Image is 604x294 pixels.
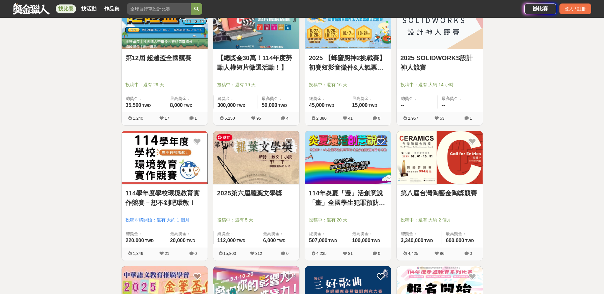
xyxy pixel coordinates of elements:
[126,231,162,237] span: 總獎金：
[305,131,391,185] a: Cover Image
[424,239,433,243] span: TWD
[217,238,236,243] span: 112,000
[309,53,387,72] a: 2025 【蜂蜜廚神2挑戰賽】初賽短影音徵件&人氣票選正式開跑！
[217,188,295,198] a: 2025第六屆羅葉文學獎
[237,103,245,108] span: TWD
[465,239,474,243] span: TWD
[401,81,479,88] span: 投稿中：還有 大約 14 小時
[352,95,387,102] span: 最高獎金：
[378,251,380,256] span: 0
[145,239,153,243] span: TWD
[446,238,464,243] span: 600,000
[224,116,235,121] span: 5,150
[217,81,295,88] span: 投稿中：還有 19 天
[125,53,204,63] a: 第12屆 超越盃全國競賽
[263,231,295,237] span: 最高獎金：
[195,116,197,121] span: 1
[401,102,404,108] span: --
[309,102,325,108] span: 45,000
[213,131,299,184] img: Cover Image
[184,103,192,108] span: TWD
[170,95,204,102] span: 最高獎金：
[352,238,371,243] span: 100,000
[278,103,287,108] span: TWD
[165,116,169,121] span: 17
[352,231,387,237] span: 最高獎金：
[217,231,255,237] span: 總獎金：
[368,103,377,108] span: TWD
[442,102,445,108] span: --
[352,102,368,108] span: 15,000
[142,103,151,108] span: TWD
[325,103,334,108] span: TWD
[348,116,352,121] span: 41
[470,116,472,121] span: 1
[470,251,472,256] span: 0
[262,102,277,108] span: 50,000
[559,3,591,14] div: 登入 / 註冊
[328,239,337,243] span: TWD
[133,116,143,121] span: 1,240
[309,95,344,102] span: 總獎金：
[309,188,387,207] a: 114年炎夏「漫」活創意說「畫」全國學生犯罪預防漫畫與創意短片徵件
[286,251,288,256] span: 0
[401,231,438,237] span: 總獎金：
[348,251,352,256] span: 81
[309,231,344,237] span: 總獎金：
[371,239,380,243] span: TWD
[125,217,204,223] span: 投稿即將開始：還有 大約 1 個月
[217,102,236,108] span: 300,000
[125,81,204,88] span: 投稿中：還有 29 天
[217,53,295,72] a: 【總獎金30萬！114年度勞動人權短片徵選活動！】
[305,131,391,184] img: Cover Image
[217,134,232,141] span: 儲存
[262,95,295,102] span: 最高獎金：
[401,95,434,102] span: 總獎金：
[217,95,254,102] span: 總獎金：
[263,238,276,243] span: 6,000
[401,238,423,243] span: 3,340,000
[316,116,327,121] span: 2,380
[408,251,418,256] span: 4,425
[195,251,197,256] span: 0
[256,116,261,121] span: 95
[213,131,299,185] a: Cover Image
[170,231,204,237] span: 最高獎金：
[122,131,208,185] a: Cover Image
[237,239,245,243] span: TWD
[217,217,295,223] span: 投稿中：還有 5 天
[170,238,186,243] span: 20,000
[440,251,444,256] span: 86
[56,4,76,13] a: 找比賽
[224,251,236,256] span: 15,803
[102,4,122,13] a: 作品集
[79,4,99,13] a: 找活動
[397,131,483,185] a: Cover Image
[440,116,444,121] span: 53
[397,131,483,184] img: Cover Image
[309,81,387,88] span: 投稿中：還有 16 天
[125,188,204,207] a: 114學年度學校環境教育實作競賽－想不到吧環教！
[126,238,144,243] span: 220,000
[277,239,285,243] span: TWD
[165,251,169,256] span: 21
[524,3,556,14] a: 辦比賽
[408,116,418,121] span: 2,957
[127,3,191,15] input: 全球自行車設計比賽
[309,238,328,243] span: 507,000
[255,251,262,256] span: 312
[401,217,479,223] span: 投稿中：還有 大約 2 個月
[187,239,195,243] span: TWD
[309,217,387,223] span: 投稿中：還有 20 天
[378,116,380,121] span: 0
[170,102,183,108] span: 8,000
[133,251,143,256] span: 1,346
[401,188,479,198] a: 第八屆台灣陶藝金陶獎競賽
[446,231,479,237] span: 最高獎金：
[126,102,141,108] span: 35,500
[126,95,162,102] span: 總獎金：
[122,131,208,184] img: Cover Image
[401,53,479,72] a: 2025 SOLIDWORKS設計神人競賽
[316,251,327,256] span: 4,235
